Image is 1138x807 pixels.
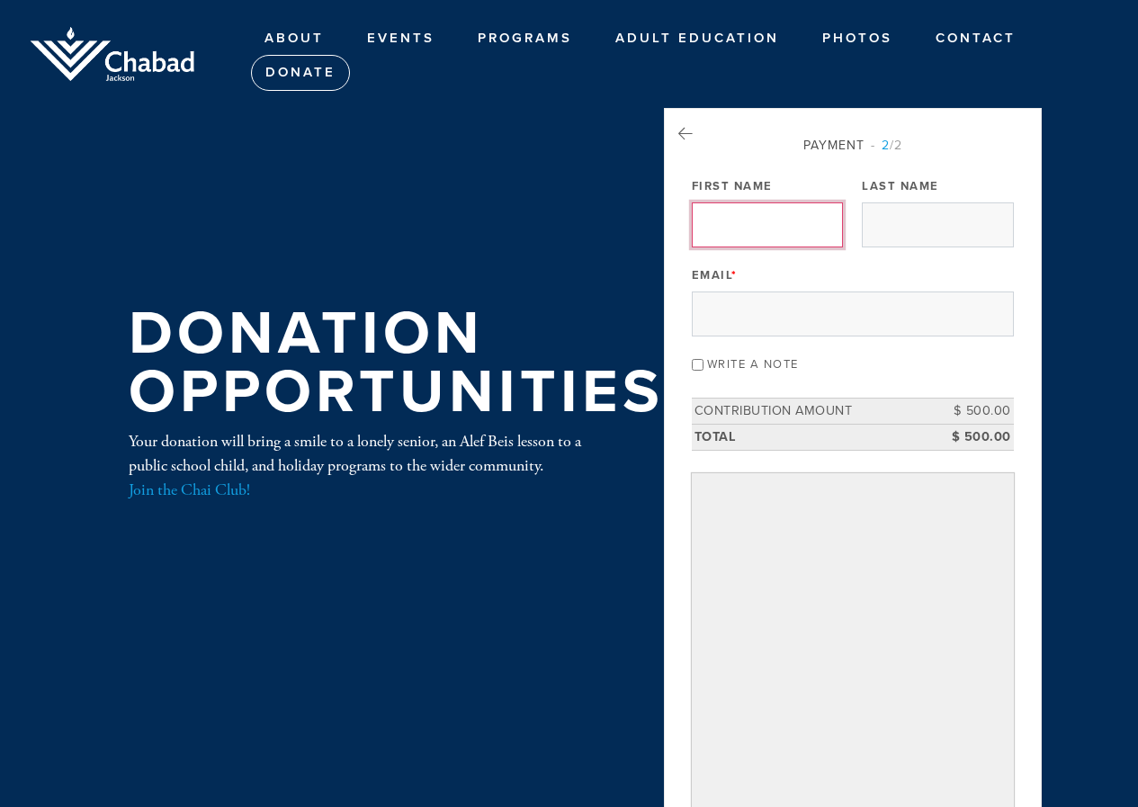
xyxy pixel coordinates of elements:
a: Join the Chai Club! [129,480,250,500]
td: $ 500.00 [933,424,1014,450]
a: PROGRAMS [464,22,586,56]
img: Jackson%20Logo_0.png [27,24,198,85]
a: ABOUT [251,22,337,56]
h1: Donation Opportunities [129,305,664,421]
a: Adult Education [602,22,793,56]
div: Payment [692,136,1014,155]
td: Total [692,424,933,450]
span: 2 [882,138,890,153]
label: First Name [692,178,773,194]
label: Write a note [707,357,799,372]
span: /2 [871,138,902,153]
label: Last Name [862,178,939,194]
div: Your donation will bring a smile to a lonely senior, an Alef Beis lesson to a public school child... [129,429,605,502]
a: Photos [809,22,906,56]
span: This field is required. [731,268,738,282]
td: Contribution Amount [692,399,933,425]
label: Email [692,267,738,283]
td: $ 500.00 [933,399,1014,425]
a: Events [354,22,448,56]
a: Contact [922,22,1029,56]
a: Donate [251,55,350,91]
